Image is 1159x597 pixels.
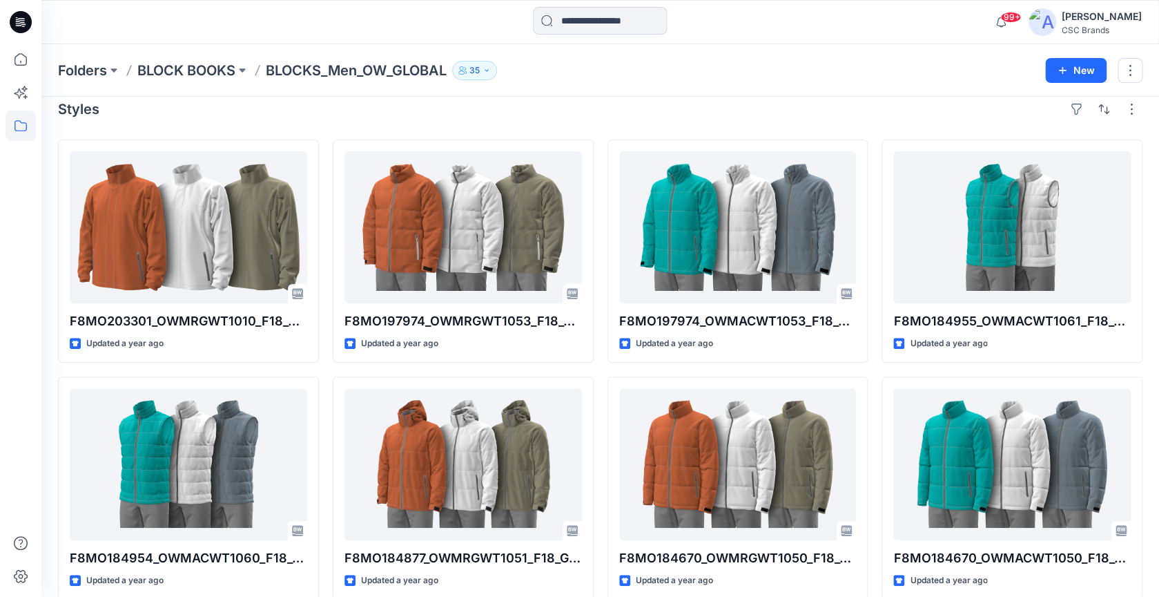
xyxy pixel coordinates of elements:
[58,61,107,80] a: Folders
[469,63,480,78] p: 35
[137,61,235,80] a: BLOCK BOOKS
[1029,8,1056,36] img: avatar
[910,337,987,351] p: Updated a year ago
[86,574,164,588] p: Updated a year ago
[1045,58,1107,83] button: New
[1062,25,1142,35] div: CSC Brands
[344,549,582,568] p: F8MO184877_OWMRGWT1051_F18_GLREG_VFA
[344,388,582,540] a: F8MO184877_OWMRGWT1051_F18_GLREG_VFA
[70,388,307,540] a: F8MO184954_OWMACWT1060_F18_GLACT_VFA
[893,151,1131,303] a: F8MO184955_OWMACWT1061_F18_GLACT_VFA
[1062,8,1142,25] div: [PERSON_NAME]
[893,388,1131,540] a: F8MO184670_OWMACWT1050_F18_GLACT_VFA
[893,312,1131,331] p: F8MO184955_OWMACWT1061_F18_GLACT_VFA
[344,312,582,331] p: F8MO197974_OWMRGWT1053_F18_GLREG_VFA
[70,151,307,303] a: F8MO203301_OWMRGWT1010_F18_GLREG_VFA
[58,101,99,117] h4: Styles
[361,574,438,588] p: Updated a year ago
[636,337,713,351] p: Updated a year ago
[266,61,447,80] p: BLOCKS_Men_OW_GLOBAL
[452,61,497,80] button: 35
[70,312,307,331] p: F8MO203301_OWMRGWT1010_F18_GLREG_VFA
[636,574,713,588] p: Updated a year ago
[619,151,857,303] a: F8MO197974_OWMACWT1053_F18_GLACT_VFA
[893,549,1131,568] p: F8MO184670_OWMACWT1050_F18_GLACT_VFA
[344,151,582,303] a: F8MO197974_OWMRGWT1053_F18_GLREG_VFA
[70,549,307,568] p: F8MO184954_OWMACWT1060_F18_GLACT_VFA
[619,312,857,331] p: F8MO197974_OWMACWT1053_F18_GLACT_VFA
[910,574,987,588] p: Updated a year ago
[86,337,164,351] p: Updated a year ago
[361,337,438,351] p: Updated a year ago
[619,388,857,540] a: F8MO184670_OWMRGWT1050_F18_GLREG_VFA
[619,549,857,568] p: F8MO184670_OWMRGWT1050_F18_GLREG_VFA
[1000,12,1021,23] span: 99+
